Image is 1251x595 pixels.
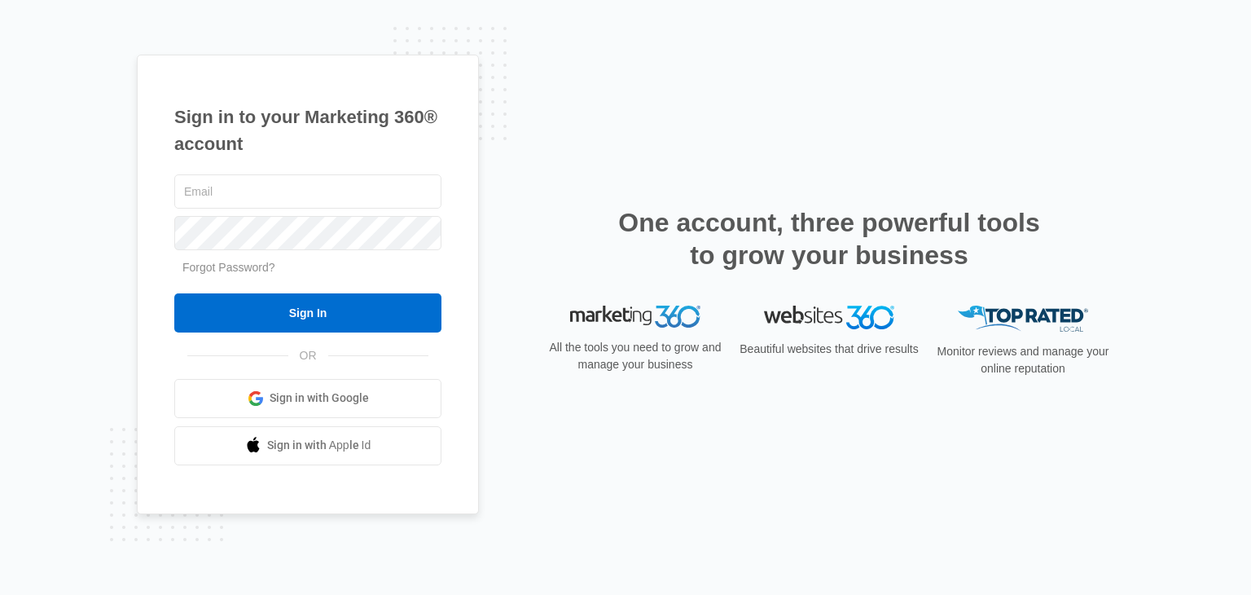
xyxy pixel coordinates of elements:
input: Email [174,174,441,209]
h1: Sign in to your Marketing 360® account [174,104,441,157]
a: Sign in with Google [174,379,441,418]
a: Forgot Password? [182,261,275,274]
span: OR [288,347,328,364]
p: All the tools you need to grow and manage your business [544,339,726,373]
img: Top Rated Local [958,306,1088,333]
img: Marketing 360 [570,306,700,328]
h2: One account, three powerful tools to grow your business [613,206,1045,271]
p: Monitor reviews and manage your online reputation [932,343,1114,377]
input: Sign In [174,293,441,333]
span: Sign in with Apple Id [267,437,371,454]
span: Sign in with Google [270,390,369,407]
p: Beautiful websites that drive results [738,341,920,358]
img: Websites 360 [764,306,894,329]
a: Sign in with Apple Id [174,426,441,465]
